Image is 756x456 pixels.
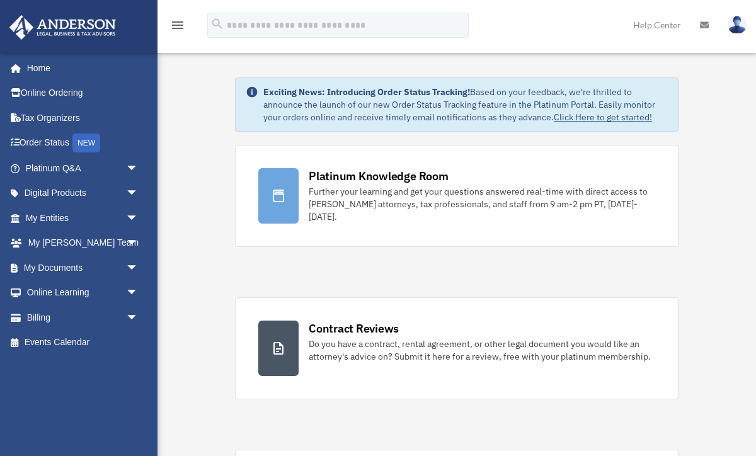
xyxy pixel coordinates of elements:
[9,330,157,355] a: Events Calendar
[126,305,151,331] span: arrow_drop_down
[72,134,100,152] div: NEW
[6,15,120,40] img: Anderson Advisors Platinum Portal
[126,231,151,256] span: arrow_drop_down
[9,205,157,231] a: My Entitiesarrow_drop_down
[9,105,157,130] a: Tax Organizers
[263,86,668,123] div: Based on your feedback, we're thrilled to announce the launch of our new Order Status Tracking fe...
[309,338,655,363] div: Do you have a contract, rental agreement, or other legal document you would like an attorney's ad...
[170,22,185,33] a: menu
[728,16,747,34] img: User Pic
[9,181,157,206] a: Digital Productsarrow_drop_down
[235,297,679,399] a: Contract Reviews Do you have a contract, rental agreement, or other legal document you would like...
[9,280,157,305] a: Online Learningarrow_drop_down
[126,205,151,231] span: arrow_drop_down
[9,156,157,181] a: Platinum Q&Aarrow_drop_down
[126,280,151,306] span: arrow_drop_down
[126,255,151,281] span: arrow_drop_down
[309,321,399,336] div: Contract Reviews
[126,181,151,207] span: arrow_drop_down
[235,145,679,247] a: Platinum Knowledge Room Further your learning and get your questions answered real-time with dire...
[263,86,470,98] strong: Exciting News: Introducing Order Status Tracking!
[9,231,157,256] a: My [PERSON_NAME] Teamarrow_drop_down
[9,81,157,106] a: Online Ordering
[126,156,151,181] span: arrow_drop_down
[9,130,157,156] a: Order StatusNEW
[170,18,185,33] i: menu
[9,55,151,81] a: Home
[309,185,655,223] div: Further your learning and get your questions answered real-time with direct access to [PERSON_NAM...
[554,111,652,123] a: Click Here to get started!
[210,17,224,31] i: search
[309,168,449,184] div: Platinum Knowledge Room
[9,305,157,330] a: Billingarrow_drop_down
[9,255,157,280] a: My Documentsarrow_drop_down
